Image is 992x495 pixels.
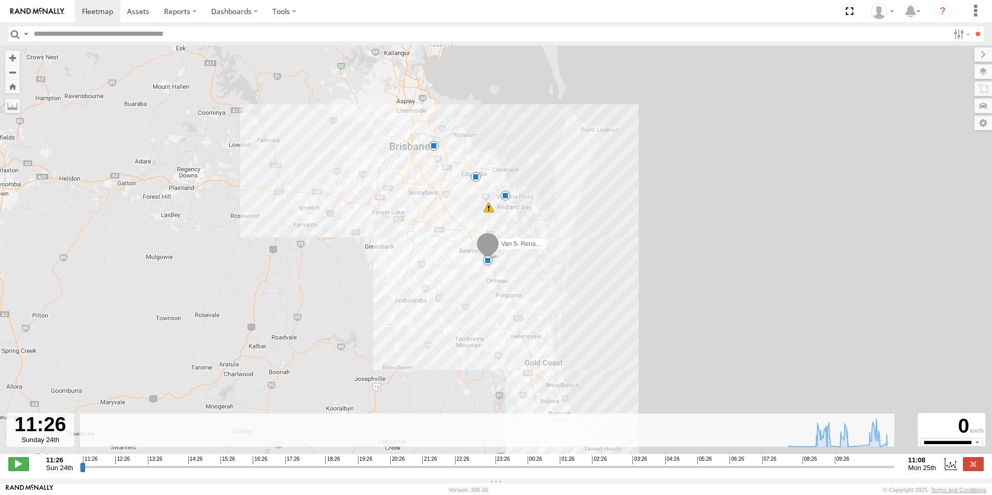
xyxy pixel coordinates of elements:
span: 06:26 [729,456,744,464]
span: 18:26 [325,456,340,464]
span: 15:26 [221,456,235,464]
span: 16:26 [253,456,267,464]
strong: 11:26 [46,456,73,464]
label: Search Filter Options [949,26,972,42]
a: Visit our Website [6,485,53,495]
span: 14:26 [188,456,203,464]
span: 17:26 [285,456,300,464]
span: 00:26 [528,456,542,464]
label: Close [963,457,984,471]
div: Darren Ward [867,4,898,19]
strong: 11:08 [908,456,936,464]
span: 19:26 [358,456,373,464]
span: 03:26 [632,456,647,464]
button: Zoom Home [5,79,20,93]
span: Sun 24th Aug 2025 [46,464,73,472]
button: Zoom in [5,51,20,65]
span: 08:26 [803,456,817,464]
i: ? [934,3,951,20]
button: Zoom out [5,65,20,79]
span: 23:26 [495,456,510,464]
span: 07:26 [762,456,777,464]
span: 22:26 [455,456,470,464]
div: © Copyright 2025 - [883,487,986,493]
a: Terms and Conditions [931,487,986,493]
span: 09:26 [835,456,849,464]
span: Mon 25th Aug 2025 [908,464,936,472]
span: 01:26 [560,456,574,464]
label: Map Settings [974,116,992,130]
label: Measure [5,99,20,113]
span: 11:26 [83,456,98,464]
span: 13:26 [148,456,162,464]
span: 21:26 [422,456,437,464]
span: 20:26 [390,456,405,464]
span: 12:26 [115,456,130,464]
span: 04:26 [665,456,680,464]
div: Version: 306.00 [449,487,488,493]
label: Search Query [22,26,30,42]
div: 0 [919,415,984,438]
span: 02:26 [592,456,607,464]
span: Van 5- Renault Master - 052•LI8 [501,240,590,247]
label: Play/Stop [8,457,29,471]
img: rand-logo.svg [10,8,64,15]
span: 05:26 [697,456,712,464]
